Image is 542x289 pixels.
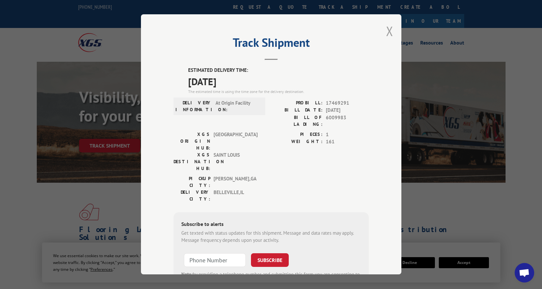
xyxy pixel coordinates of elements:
[175,99,212,113] label: DELIVERY INFORMATION:
[174,38,369,50] h2: Track Shipment
[214,151,257,172] span: SAINT LOUIS
[271,107,323,114] label: BILL DATE:
[214,189,257,203] span: BELLEVILLE , IL
[181,220,361,230] div: Subscribe to alerts
[174,189,210,203] label: DELIVERY CITY:
[215,99,259,113] span: At Origin Facility
[251,253,289,267] button: SUBSCRIBE
[386,22,393,40] button: Close modal
[188,67,369,74] label: ESTIMATED DELIVERY TIME:
[174,131,210,151] label: XGS ORIGIN HUB:
[271,138,323,146] label: WEIGHT:
[326,99,369,107] span: 17469291
[181,230,361,244] div: Get texted with status updates for this shipment. Message and data rates may apply. Message frequ...
[326,107,369,114] span: [DATE]
[181,271,193,277] strong: Note:
[214,131,257,151] span: [GEOGRAPHIC_DATA]
[184,253,246,267] input: Phone Number
[271,131,323,138] label: PIECES:
[188,74,369,89] span: [DATE]
[271,99,323,107] label: PROBILL:
[174,175,210,189] label: PICKUP CITY:
[271,114,323,128] label: BILL OF LADING:
[326,114,369,128] span: 6009983
[326,131,369,138] span: 1
[174,151,210,172] label: XGS DESTINATION HUB:
[188,89,369,95] div: The estimated time is using the time zone for the delivery destination.
[515,263,534,282] a: Open chat
[326,138,369,146] span: 161
[214,175,257,189] span: [PERSON_NAME] , GA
